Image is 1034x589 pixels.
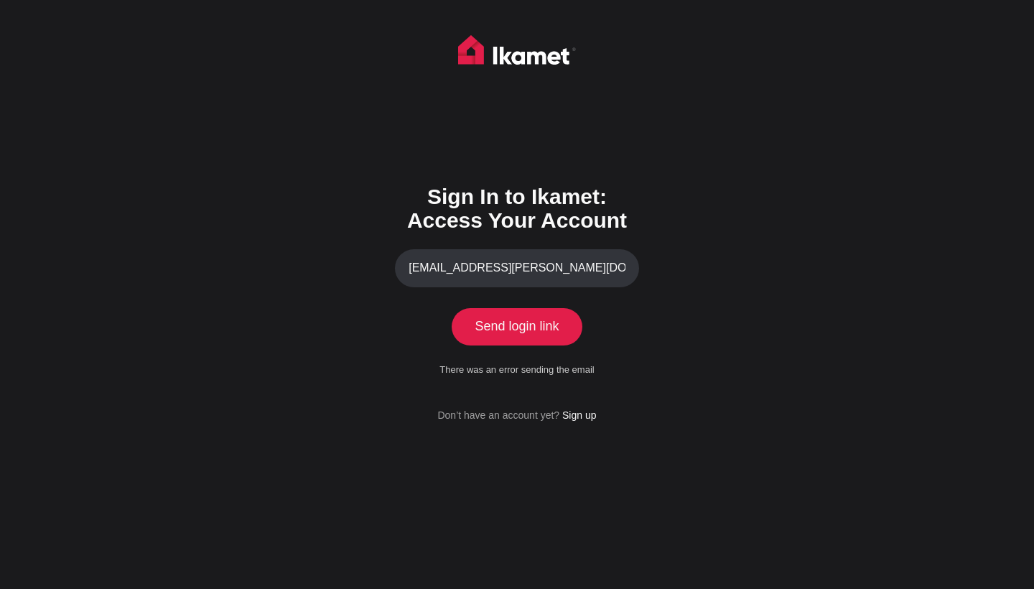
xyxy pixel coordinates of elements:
h1: Sign In to Ikamet: Access Your Account [395,185,639,232]
a: Sign up [562,409,596,421]
button: Send login link [452,308,582,345]
span: Don’t have an account yet? [437,409,559,421]
input: Your email address [395,249,639,287]
img: Ikamet home [458,35,576,71]
small: There was an error sending the email [439,363,594,376]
